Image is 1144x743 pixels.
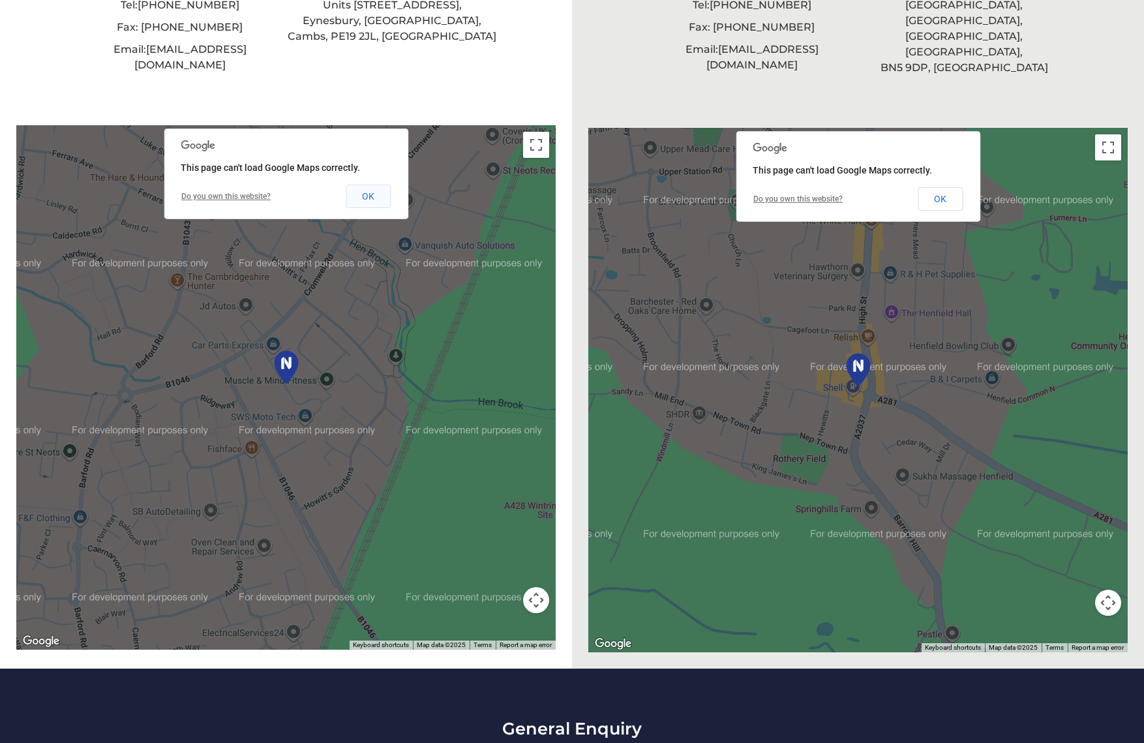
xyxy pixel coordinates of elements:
li: Email: [74,38,286,76]
button: Keyboard shortcuts [353,641,409,650]
button: Toggle fullscreen view [1095,134,1121,160]
img: Google [20,633,63,650]
span: This page can't load Google Maps correctly. [181,162,360,173]
button: OK [346,185,391,208]
span: Map data ©2025 [989,644,1038,651]
a: Terms (opens in new tab) [1046,644,1064,651]
a: [EMAIL_ADDRESS][DOMAIN_NAME] [134,43,247,71]
button: Map camera controls [1095,590,1121,616]
a: Do you own this website? [753,194,843,204]
button: Toggle fullscreen view [523,132,549,158]
span: This page can't load Google Maps correctly. [753,165,932,175]
button: OK [918,187,963,211]
button: Keyboard shortcuts [925,643,981,652]
img: Google [592,635,635,652]
a: Report a map error [500,641,552,648]
a: [EMAIL_ADDRESS][DOMAIN_NAME] [706,43,819,71]
a: Open this area in Google Maps (opens a new window) [20,633,63,650]
button: Map camera controls [523,587,549,613]
h3: General Enquiry [152,718,991,738]
span: Map data ©2025 [417,641,466,648]
a: Terms (opens in new tab) [474,641,492,648]
a: Report a map error [1072,644,1124,651]
a: Open this area in Google Maps (opens a new window) [592,635,635,652]
a: Do you own this website? [181,192,271,201]
li: Email: [646,38,858,76]
li: Fax: [PHONE_NUMBER] [646,16,858,38]
li: Fax: [PHONE_NUMBER] [74,16,286,38]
